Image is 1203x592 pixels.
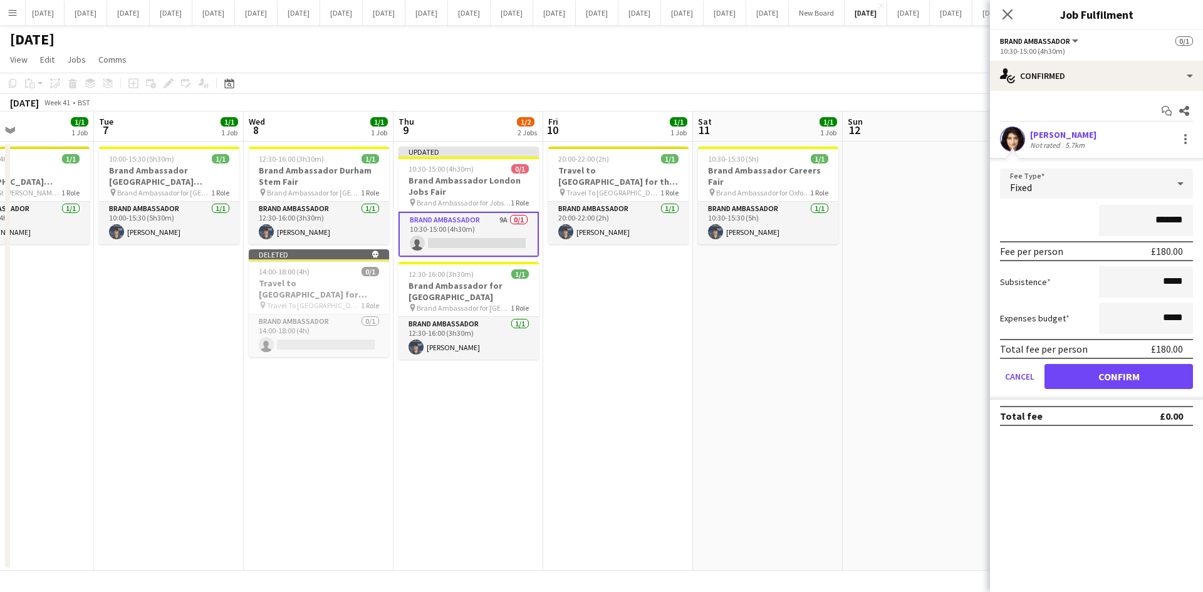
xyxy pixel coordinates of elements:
[267,301,361,310] span: Travel To [GEOGRAPHIC_DATA] For recruitment fair
[398,317,539,360] app-card-role: Brand Ambassador1/112:30-16:00 (3h30m)[PERSON_NAME]
[398,147,539,257] app-job-card: Updated10:30-15:00 (4h30m)0/1Brand Ambassador London Jobs Fair Brand Ambassador for Jobs Fair1 Ro...
[698,147,838,244] app-job-card: 10:30-15:30 (5h)1/1Brand Ambassador Careers Fair Brand Ambassador for Oxford Careers Fair1 RoleBr...
[1175,36,1193,46] span: 0/1
[249,249,389,259] div: Deleted
[698,116,712,127] span: Sat
[371,128,387,137] div: 1 Job
[409,269,474,279] span: 12:30-16:00 (3h30m)
[221,117,238,127] span: 1/1
[397,123,414,137] span: 9
[810,188,828,197] span: 1 Role
[211,188,229,197] span: 1 Role
[618,1,661,25] button: [DATE]
[249,165,389,187] h3: Brand Ambassador Durham Stem Fair
[98,54,127,65] span: Comms
[548,165,689,187] h3: Travel to [GEOGRAPHIC_DATA] for the Careers Fair on [DATE]
[548,147,689,244] app-job-card: 20:00-22:00 (2h)1/1Travel to [GEOGRAPHIC_DATA] for the Careers Fair on [DATE] Travel To [GEOGRAPH...
[990,6,1203,23] h3: Job Fulfilment
[398,280,539,303] h3: Brand Ambassador for [GEOGRAPHIC_DATA]
[97,123,113,137] span: 7
[62,154,80,164] span: 1/1
[221,128,237,137] div: 1 Job
[362,154,379,164] span: 1/1
[249,116,265,127] span: Wed
[548,116,558,127] span: Fri
[661,1,704,25] button: [DATE]
[249,278,389,300] h3: Travel to [GEOGRAPHIC_DATA] for Recruitment fair
[1030,129,1096,140] div: [PERSON_NAME]
[35,51,60,68] a: Edit
[398,212,539,257] app-card-role: Brand Ambassador9A0/110:30-15:00 (4h30m)
[887,1,930,25] button: [DATE]
[235,1,278,25] button: [DATE]
[212,154,229,164] span: 1/1
[511,303,529,313] span: 1 Role
[660,188,679,197] span: 1 Role
[1151,245,1183,257] div: £180.00
[61,188,80,197] span: 1 Role
[65,1,107,25] button: [DATE]
[1000,364,1039,389] button: Cancel
[99,116,113,127] span: Tue
[546,123,558,137] span: 10
[533,1,576,25] button: [DATE]
[708,154,759,164] span: 10:30-15:30 (5h)
[558,154,609,164] span: 20:00-22:00 (2h)
[398,262,539,360] app-job-card: 12:30-16:00 (3h30m)1/1Brand Ambassador for [GEOGRAPHIC_DATA] Brand Ambassador for [GEOGRAPHIC_DAT...
[661,154,679,164] span: 1/1
[518,128,537,137] div: 2 Jobs
[990,61,1203,91] div: Confirmed
[10,30,55,49] h1: [DATE]
[99,147,239,244] app-job-card: 10:00-15:30 (5h30m)1/1Brand Ambassador [GEOGRAPHIC_DATA][PERSON_NAME] Jobs Fair Brand Ambassador ...
[698,165,838,187] h3: Brand Ambassador Careers Fair
[1000,46,1193,56] div: 10:30-15:00 (4h30m)
[405,1,448,25] button: [DATE]
[566,188,660,197] span: Travel To [GEOGRAPHIC_DATA] for the Careers Fair fair on [DATE]
[789,1,845,25] button: New Board
[1151,343,1183,355] div: £180.00
[1044,364,1193,389] button: Confirm
[150,1,192,25] button: [DATE]
[811,154,828,164] span: 1/1
[696,123,712,137] span: 11
[491,1,533,25] button: [DATE]
[409,164,474,174] span: 10:30-15:00 (4h30m)
[1000,36,1080,46] button: Brand Ambassador
[249,202,389,244] app-card-role: Brand Ambassador1/112:30-16:00 (3h30m)[PERSON_NAME]
[548,202,689,244] app-card-role: Brand Ambassador1/120:00-22:00 (2h)[PERSON_NAME]
[930,1,972,25] button: [DATE]
[249,147,389,244] app-job-card: 12:30-16:00 (3h30m)1/1Brand Ambassador Durham Stem Fair Brand Ambassador for [GEOGRAPHIC_DATA]1 R...
[99,165,239,187] h3: Brand Ambassador [GEOGRAPHIC_DATA][PERSON_NAME] Jobs Fair
[93,51,132,68] a: Comms
[972,1,1015,25] button: [DATE]
[746,1,789,25] button: [DATE]
[511,269,529,279] span: 1/1
[370,117,388,127] span: 1/1
[71,117,88,127] span: 1/1
[247,123,265,137] span: 8
[363,1,405,25] button: [DATE]
[1000,245,1063,257] div: Fee per person
[10,54,28,65] span: View
[670,128,687,137] div: 1 Job
[361,301,379,310] span: 1 Role
[192,1,235,25] button: [DATE]
[845,1,887,25] button: [DATE]
[848,116,863,127] span: Sun
[249,249,389,357] div: Deleted 14:00-18:00 (4h)0/1Travel to [GEOGRAPHIC_DATA] for Recruitment fair Travel To [GEOGRAPHIC...
[417,198,511,207] span: Brand Ambassador for Jobs Fair
[417,303,511,313] span: Brand Ambassador for [GEOGRAPHIC_DATA]
[362,267,379,276] span: 0/1
[1000,36,1070,46] span: Brand Ambassador
[117,188,211,197] span: Brand Ambassador for [GEOGRAPHIC_DATA][PERSON_NAME] Jobs Fair
[820,117,837,127] span: 1/1
[1000,410,1043,422] div: Total fee
[78,98,90,107] div: BST
[698,202,838,244] app-card-role: Brand Ambassador1/110:30-15:30 (5h)[PERSON_NAME]
[517,117,534,127] span: 1/2
[107,1,150,25] button: [DATE]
